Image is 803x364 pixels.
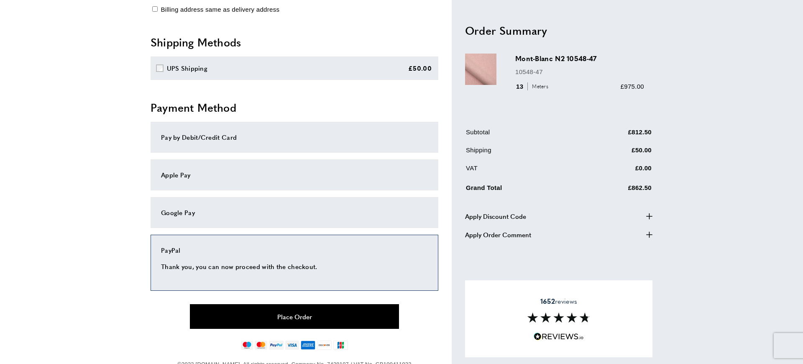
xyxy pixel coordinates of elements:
[161,6,279,13] span: Billing address same as delivery address
[540,297,577,305] span: reviews
[167,63,208,73] div: UPS Shipping
[515,54,644,63] h3: Mont-Blanc N2 10548-47
[285,341,299,350] img: visa
[161,132,428,142] div: Pay by Debit/Credit Card
[465,54,496,85] img: Mont-Blanc N2 10548-47
[466,181,578,199] td: Grand Total
[527,313,590,323] img: Reviews section
[333,341,348,350] img: jcb
[151,35,438,50] h2: Shipping Methods
[255,341,267,350] img: mastercard
[540,296,555,306] strong: 1652
[161,261,428,272] p: Thank you, you can now proceed with the checkout.
[579,127,652,143] td: £812.50
[465,229,531,239] span: Apply Order Comment
[317,341,332,350] img: discover
[527,82,550,90] span: Meters
[515,67,644,77] p: 10548-47
[621,82,644,90] span: £975.00
[152,6,158,12] input: Billing address same as delivery address
[466,163,578,179] td: VAT
[241,341,253,350] img: maestro
[579,181,652,199] td: £862.50
[408,63,432,73] div: £50.00
[579,145,652,161] td: £50.00
[465,211,526,221] span: Apply Discount Code
[515,81,551,91] div: 13
[161,208,428,218] div: Google Pay
[190,304,399,329] button: Place Order
[534,333,584,341] img: Reviews.io 5 stars
[161,170,428,180] div: Apple Pay
[269,341,284,350] img: paypal
[466,145,578,161] td: Shipping
[579,163,652,179] td: £0.00
[465,23,652,38] h2: Order Summary
[151,100,438,115] h2: Payment Method
[161,245,428,255] div: PayPal
[301,341,315,350] img: american-express
[466,127,578,143] td: Subtotal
